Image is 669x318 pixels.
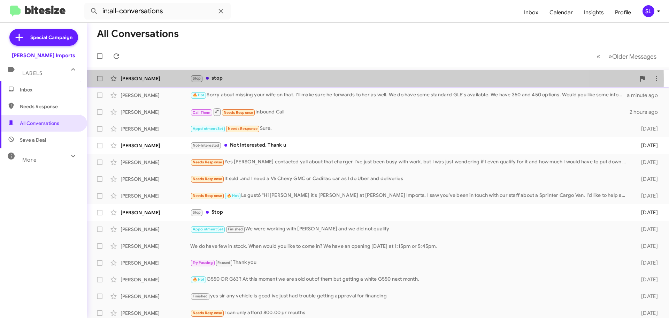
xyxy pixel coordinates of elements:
[630,142,663,149] div: [DATE]
[630,209,663,216] div: [DATE]
[190,309,630,317] div: I can only afford 800.00 pr mouths
[193,277,205,282] span: 🔥 Hot
[20,86,79,93] span: Inbox
[228,126,257,131] span: Needs Response
[193,160,222,164] span: Needs Response
[630,176,663,183] div: [DATE]
[20,136,46,143] span: Save a Deal
[121,226,190,233] div: [PERSON_NAME]
[190,259,630,267] div: Thank you
[630,125,663,132] div: [DATE]
[9,29,78,46] a: Special Campaign
[630,276,663,283] div: [DATE]
[193,93,205,97] span: 🔥 Hot
[20,120,59,127] span: All Conversations
[544,2,578,23] a: Calendar
[193,311,222,315] span: Needs Response
[630,310,663,317] div: [DATE]
[30,34,72,41] span: Special Campaign
[193,126,223,131] span: Appointment Set
[190,208,630,216] div: Stop
[121,159,190,166] div: [PERSON_NAME]
[121,276,190,283] div: [PERSON_NAME]
[121,142,190,149] div: [PERSON_NAME]
[190,243,630,250] div: We do have few in stock. When would you like to come in? We have an opening [DATE] at 1:15pm or 5...
[227,193,239,198] span: 🔥 Hot
[643,5,654,17] div: SL
[630,159,663,166] div: [DATE]
[190,125,630,133] div: Sure.
[592,49,605,64] button: Previous
[578,2,609,23] a: Insights
[121,109,190,116] div: [PERSON_NAME]
[121,293,190,300] div: [PERSON_NAME]
[190,91,627,99] div: Sorry about missing your wife on that. I'll make sure he forwards to her as well. We do have some...
[121,75,190,82] div: [PERSON_NAME]
[193,227,223,231] span: Appointment Set
[190,292,630,300] div: yes sir any vehicle is good ive just had trouble getting approval for financing
[612,53,656,60] span: Older Messages
[597,52,600,61] span: «
[193,260,213,265] span: Try Pausing
[193,76,201,81] span: Stop
[193,294,208,298] span: Finished
[593,49,661,64] nav: Page navigation example
[193,177,222,181] span: Needs Response
[22,157,37,163] span: More
[22,70,43,76] span: Labels
[121,243,190,250] div: [PERSON_NAME]
[627,92,663,99] div: a minute ago
[190,175,630,183] div: It sold .and I need a V6 Chevy GMC or Cadillac car as I do Uber and deliveries
[121,176,190,183] div: [PERSON_NAME]
[518,2,544,23] a: Inbox
[20,103,79,110] span: Needs Response
[121,209,190,216] div: [PERSON_NAME]
[190,74,636,82] div: stop
[228,227,243,231] span: Finished
[190,275,630,283] div: G550 OR G63? At this moment we are sold out of them but getting a white G550 next month.
[193,110,211,115] span: Call Them
[190,225,630,233] div: We were working with [PERSON_NAME] and we did not qualify
[190,141,630,149] div: Not interested. Thank u
[630,293,663,300] div: [DATE]
[630,243,663,250] div: [DATE]
[608,52,612,61] span: »
[630,109,663,116] div: 2 hours ago
[97,28,179,39] h1: All Conversations
[190,192,630,200] div: Le gustó “Hi [PERSON_NAME] it's [PERSON_NAME] at [PERSON_NAME] Imports. I saw you've been in touc...
[190,108,630,116] div: Inbound Call
[190,158,630,166] div: Yes [PERSON_NAME] contacted yall about that charger I've just been busy with work, but I was just...
[121,259,190,266] div: [PERSON_NAME]
[630,226,663,233] div: [DATE]
[637,5,661,17] button: SL
[609,2,637,23] a: Profile
[84,3,231,20] input: Search
[193,193,222,198] span: Needs Response
[121,310,190,317] div: [PERSON_NAME]
[630,192,663,199] div: [DATE]
[193,143,220,148] span: Not-Interested
[604,49,661,64] button: Next
[12,52,75,59] div: [PERSON_NAME] Imports
[193,210,201,215] span: Stop
[121,192,190,199] div: [PERSON_NAME]
[121,125,190,132] div: [PERSON_NAME]
[121,92,190,99] div: [PERSON_NAME]
[217,260,230,265] span: Paused
[630,259,663,266] div: [DATE]
[224,110,253,115] span: Needs Response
